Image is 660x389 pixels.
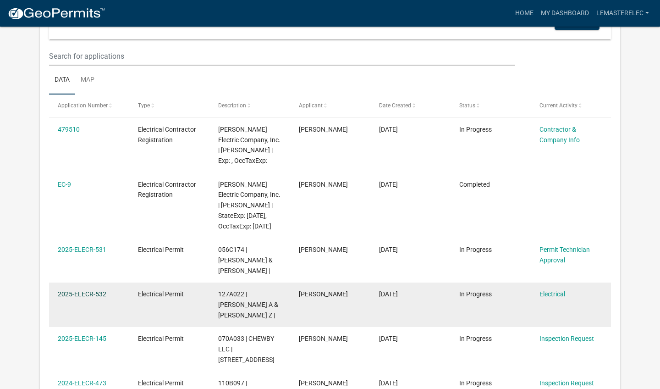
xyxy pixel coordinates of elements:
[138,335,184,342] span: Electrical Permit
[299,246,348,253] span: Dennis Lemaster
[299,102,323,109] span: Applicant
[459,126,492,133] span: In Progress
[129,94,209,117] datatable-header-cell: Type
[58,181,71,188] a: EC-9
[379,335,398,342] span: 03/13/2025
[379,126,398,133] span: 09/16/2025
[379,379,398,387] span: 10/07/2024
[58,290,106,298] a: 2025-ELECR-532
[218,102,246,109] span: Description
[299,379,348,387] span: Dennis Lemaster
[459,246,492,253] span: In Progress
[49,47,515,66] input: Search for applications
[539,290,565,298] a: Electrical
[379,246,398,253] span: 09/16/2025
[537,5,593,22] a: My Dashboard
[138,126,196,144] span: Electrical Contractor Registration
[299,126,348,133] span: Dennis Lemaster
[218,335,275,363] span: 070A033 | CHEWBY LLC | 230 River Cove Ridge
[379,102,411,109] span: Date Created
[58,379,106,387] a: 2024-ELECR-473
[459,335,492,342] span: In Progress
[218,126,280,164] span: Lemaster Electric Company, Inc. | Dennis Lemaster | Exp: , OccTaxExp:
[459,290,492,298] span: In Progress
[459,102,475,109] span: Status
[138,181,196,199] span: Electrical Contractor Registration
[138,102,150,109] span: Type
[459,181,490,188] span: Completed
[58,126,80,133] a: 479510
[299,181,348,188] span: Dennis Lemaster
[138,379,184,387] span: Electrical Permit
[451,94,531,117] datatable-header-cell: Status
[299,290,348,298] span: Dennis Lemaster
[218,181,280,230] span: Lemaster Electric Company, Inc. | Dennis Lemaster | StateExp: 06/30/2026, OccTaxExp: 12/31/2025
[511,5,537,22] a: Home
[138,246,184,253] span: Electrical Permit
[379,290,398,298] span: 09/16/2025
[209,94,290,117] datatable-header-cell: Description
[379,181,398,188] span: 09/16/2025
[539,102,577,109] span: Current Activity
[539,379,594,387] a: Inspection Request
[58,246,106,253] a: 2025-ELECR-531
[290,94,370,117] datatable-header-cell: Applicant
[218,246,273,274] span: 056C174 | SMITH MATTHEW J & LYNNE M |
[539,126,580,144] a: Contractor & Company Info
[58,335,106,342] a: 2025-ELECR-145
[531,94,611,117] datatable-header-cell: Current Activity
[58,102,108,109] span: Application Number
[459,379,492,387] span: In Progress
[539,335,594,342] a: Inspection Request
[75,66,100,95] a: Map
[49,66,75,95] a: Data
[218,290,278,319] span: 127A022 | CHADWICK CRAIG A & TREVA Z |
[539,246,590,264] a: Permit Technician Approval
[138,290,184,298] span: Electrical Permit
[593,5,653,22] a: Lemasterelec
[299,335,348,342] span: Dennis Lemaster
[370,94,451,117] datatable-header-cell: Date Created
[49,94,129,117] datatable-header-cell: Application Number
